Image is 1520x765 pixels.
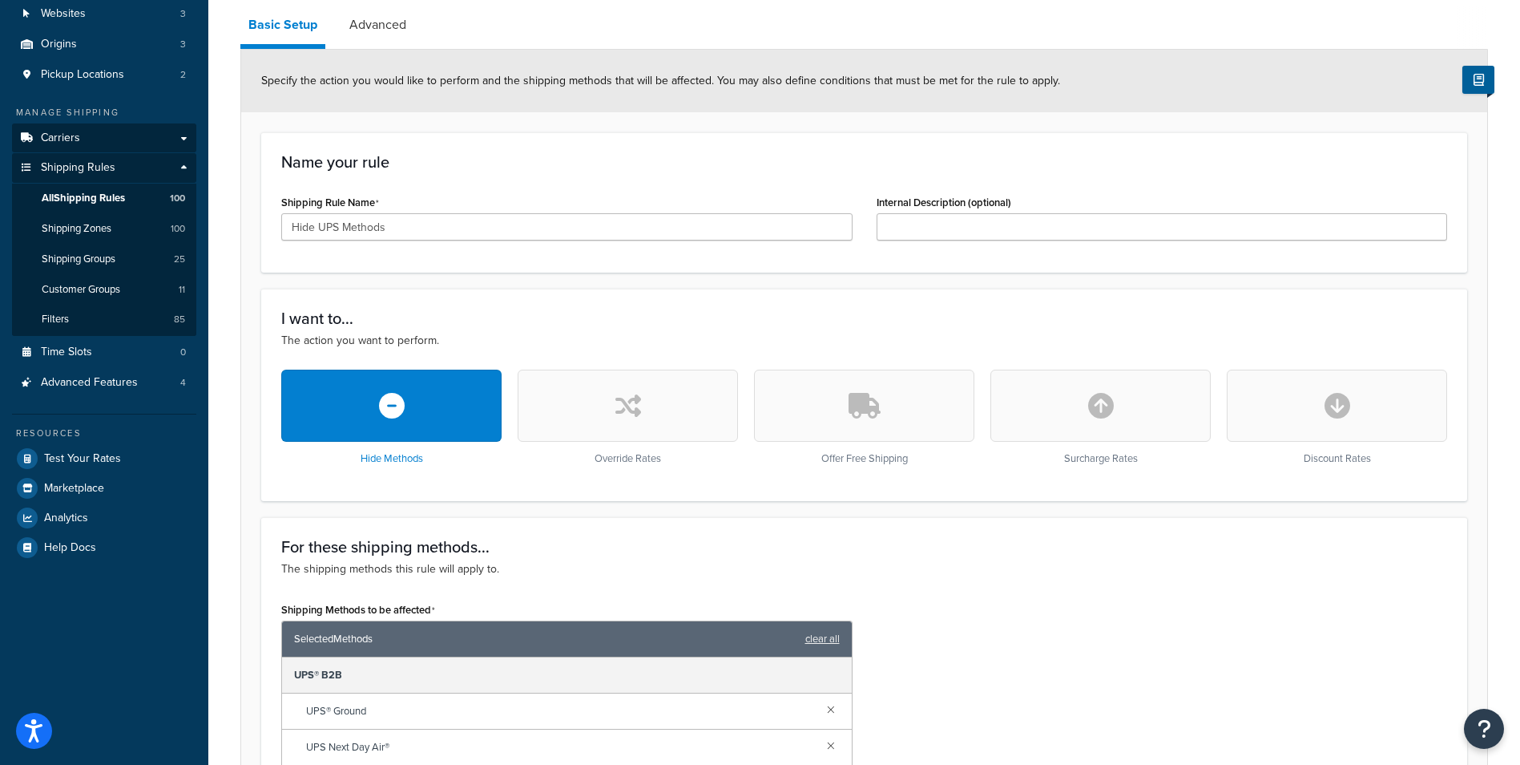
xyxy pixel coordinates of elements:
li: Pickup Locations [12,60,196,90]
p: The shipping methods this rule will apply to. [281,561,1447,578]
span: 11 [179,283,185,297]
span: 3 [180,38,186,51]
span: Help Docs [44,541,96,555]
button: Open Resource Center [1464,709,1504,749]
label: Shipping Methods to be affected [281,604,435,617]
a: Origins3 [12,30,196,59]
h3: I want to... [281,310,1447,327]
a: Carriers [12,123,196,153]
a: Help Docs [12,533,196,562]
span: All Shipping Rules [42,192,125,205]
span: Specify the action you would like to perform and the shipping methods that will be affected. You ... [261,72,1060,89]
span: Test Your Rates [44,452,121,466]
span: 85 [174,313,185,326]
span: Marketplace [44,482,104,496]
li: Time Slots [12,338,196,367]
span: 3 [180,7,186,21]
div: Hide Methods [281,370,502,465]
li: Shipping Zones [12,214,196,244]
a: Shipping Zones100 [12,214,196,244]
button: Show Help Docs [1462,66,1494,94]
label: Shipping Rule Name [281,196,379,209]
div: Offer Free Shipping [754,370,974,465]
span: Analytics [44,512,88,525]
span: Shipping Zones [42,222,111,236]
span: Advanced Features [41,376,138,390]
a: Test Your Rates [12,444,196,473]
a: Basic Setup [240,6,325,49]
span: Filters [42,313,69,326]
span: Selected Methods [294,628,797,650]
a: clear all [805,628,840,650]
li: Origins [12,30,196,59]
li: Shipping Rules [12,153,196,336]
span: 100 [170,192,185,205]
div: Resources [12,427,196,440]
span: Shipping Rules [41,161,115,175]
a: Pickup Locations2 [12,60,196,90]
p: The action you want to perform. [281,332,1447,350]
a: Time Slots0 [12,338,196,367]
span: 100 [171,222,185,236]
span: Shipping Groups [42,253,115,266]
a: Analytics [12,504,196,532]
span: UPS® Ground [306,700,814,722]
span: Pickup Locations [41,68,124,82]
li: Filters [12,305,196,334]
span: UPS Next Day Air® [306,736,814,759]
a: Shipping Groups25 [12,245,196,274]
span: 0 [180,346,186,359]
label: Internal Description (optional) [877,196,1011,208]
span: Origins [41,38,77,51]
span: 25 [174,253,185,266]
a: Marketplace [12,474,196,503]
span: Time Slots [41,346,92,359]
span: Websites [41,7,86,21]
span: Carriers [41,132,80,145]
span: 2 [180,68,186,82]
span: 4 [180,376,186,390]
div: Discount Rates [1227,370,1447,465]
div: UPS® B2B [282,658,852,694]
a: AllShipping Rules100 [12,184,196,213]
h3: For these shipping methods... [281,538,1447,556]
h3: Name your rule [281,153,1447,171]
a: Customer Groups11 [12,275,196,305]
span: Customer Groups [42,283,120,297]
a: Filters85 [12,305,196,334]
li: Shipping Groups [12,245,196,274]
a: Shipping Rules [12,153,196,183]
div: Manage Shipping [12,106,196,119]
li: Customer Groups [12,275,196,305]
li: Advanced Features [12,368,196,398]
div: Override Rates [518,370,738,465]
a: Advanced [341,6,414,44]
div: Surcharge Rates [990,370,1211,465]
a: Advanced Features4 [12,368,196,398]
